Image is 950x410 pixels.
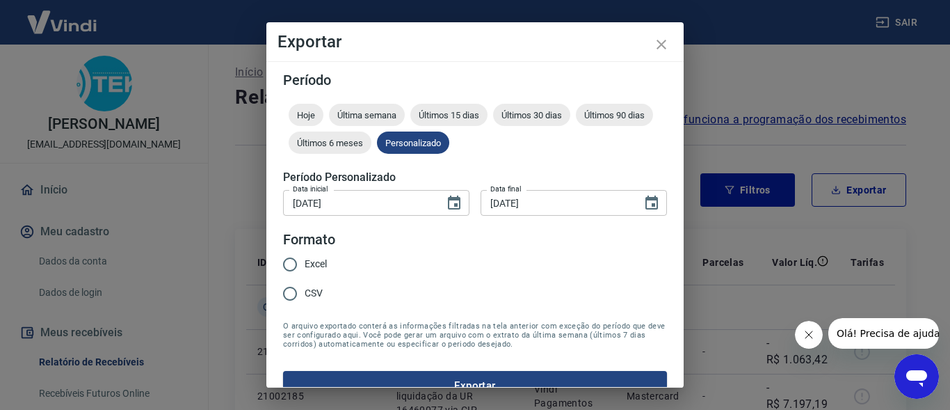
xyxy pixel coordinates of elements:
[283,73,667,87] h5: Período
[277,33,673,50] h4: Exportar
[293,184,328,194] label: Data inicial
[283,371,667,400] button: Exportar
[410,110,488,120] span: Últimos 15 dias
[828,318,939,349] iframe: Mensagem da empresa
[305,286,323,301] span: CSV
[329,104,405,126] div: Última semana
[289,138,371,148] span: Últimos 6 meses
[645,28,678,61] button: close
[283,171,667,184] h5: Período Personalizado
[481,190,632,216] input: DD/MM/YYYY
[289,132,371,154] div: Últimos 6 meses
[490,184,522,194] label: Data final
[894,354,939,399] iframe: Botão para abrir a janela de mensagens
[795,321,823,349] iframe: Fechar mensagem
[283,322,667,349] span: O arquivo exportado conterá as informações filtradas na tela anterior com exceção do período que ...
[493,110,570,120] span: Últimos 30 dias
[329,110,405,120] span: Última semana
[377,132,449,154] div: Personalizado
[289,104,323,126] div: Hoje
[638,189,666,217] button: Choose date, selected date is 25 de set de 2025
[440,189,468,217] button: Choose date, selected date is 22 de set de 2025
[289,110,323,120] span: Hoje
[305,257,327,271] span: Excel
[8,10,117,21] span: Olá! Precisa de ajuda?
[283,230,335,250] legend: Formato
[493,104,570,126] div: Últimos 30 dias
[410,104,488,126] div: Últimos 15 dias
[576,104,653,126] div: Últimos 90 dias
[283,190,435,216] input: DD/MM/YYYY
[576,110,653,120] span: Últimos 90 dias
[377,138,449,148] span: Personalizado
